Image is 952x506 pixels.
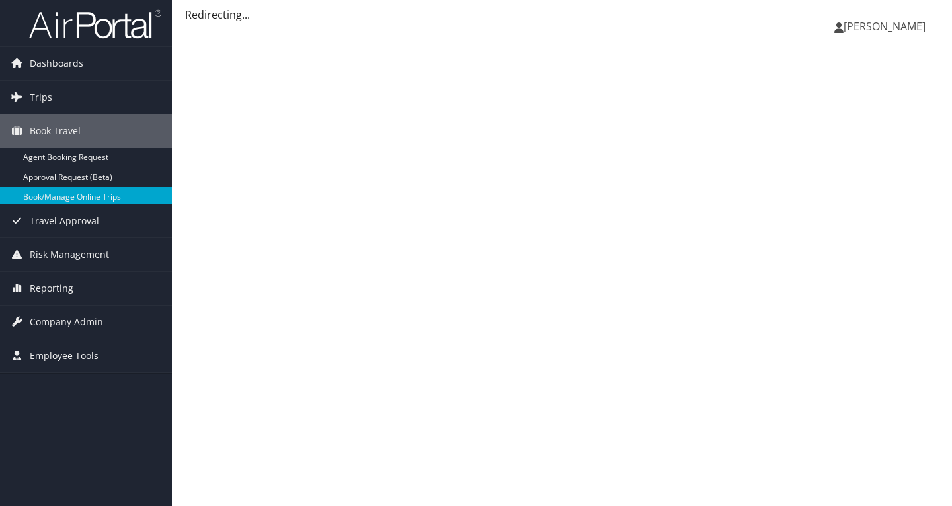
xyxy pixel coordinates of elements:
[30,47,83,80] span: Dashboards
[30,306,103,339] span: Company Admin
[30,114,81,148] span: Book Travel
[29,9,161,40] img: airportal-logo.png
[30,238,109,271] span: Risk Management
[844,19,926,34] span: [PERSON_NAME]
[30,339,99,372] span: Employee Tools
[185,7,939,22] div: Redirecting...
[30,272,73,305] span: Reporting
[30,204,99,237] span: Travel Approval
[834,7,939,46] a: [PERSON_NAME]
[30,81,52,114] span: Trips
